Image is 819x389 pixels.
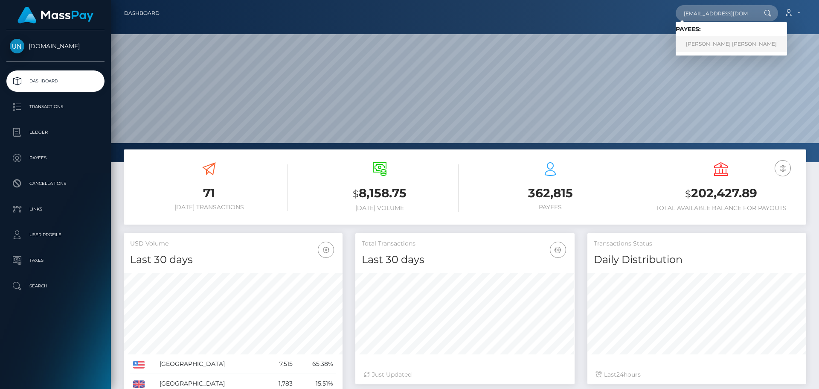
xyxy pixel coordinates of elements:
h6: Payees: [676,26,787,33]
p: Cancellations [10,177,101,190]
input: Search... [676,5,756,21]
img: US.png [133,361,145,369]
div: Just Updated [364,370,566,379]
a: Transactions [6,96,105,117]
small: $ [353,188,359,200]
img: Unlockt.me [10,39,24,53]
h5: Transactions Status [594,240,800,248]
a: Search [6,275,105,297]
h4: Last 30 days [130,252,336,267]
a: User Profile [6,224,105,246]
div: Last hours [596,370,798,379]
h6: [DATE] Transactions [130,204,288,211]
img: MassPay Logo [17,7,93,23]
p: User Profile [10,228,101,241]
p: Payees [10,152,101,164]
p: Links [10,203,101,216]
p: Transactions [10,100,101,113]
td: 7,515 [265,354,295,374]
h3: 8,158.75 [301,185,459,202]
a: Payees [6,147,105,169]
span: 24 [616,371,624,378]
h3: 202,427.89 [642,185,800,202]
h5: USD Volume [130,240,336,248]
img: GB.png [133,380,145,388]
a: [PERSON_NAME] [PERSON_NAME] [676,36,787,52]
h6: [DATE] Volume [301,205,459,212]
h4: Last 30 days [362,252,568,267]
a: Links [6,199,105,220]
a: Taxes [6,250,105,271]
h3: 362,815 [471,185,629,202]
a: Dashboard [124,4,160,22]
h4: Daily Distribution [594,252,800,267]
p: Taxes [10,254,101,267]
h6: Total Available Balance for Payouts [642,205,800,212]
h6: Payees [471,204,629,211]
small: $ [685,188,691,200]
td: [GEOGRAPHIC_DATA] [157,354,265,374]
td: 65.38% [296,354,337,374]
p: Ledger [10,126,101,139]
p: Dashboard [10,75,101,88]
a: Ledger [6,122,105,143]
a: Dashboard [6,70,105,92]
a: Cancellations [6,173,105,194]
p: Search [10,280,101,292]
h5: Total Transactions [362,240,568,248]
span: [DOMAIN_NAME] [6,42,105,50]
h3: 71 [130,185,288,202]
